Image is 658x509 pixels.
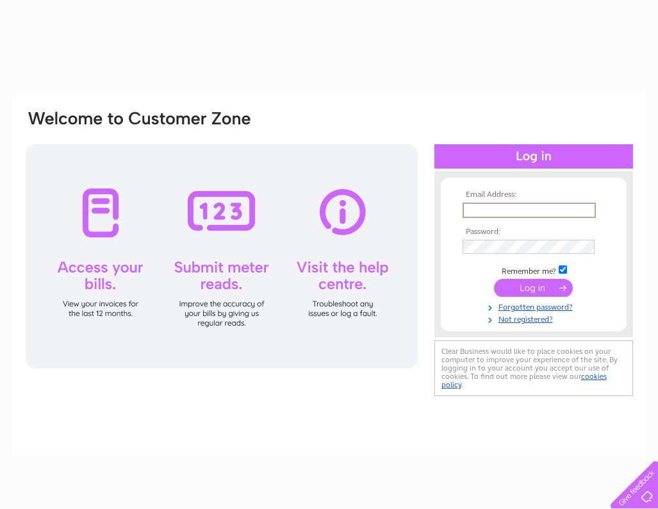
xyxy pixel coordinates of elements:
[441,372,607,389] a: cookies policy
[463,300,608,312] a: Forgotten password?
[494,279,573,297] input: Submit
[459,228,608,237] th: Password:
[459,263,608,276] td: Remember me?
[434,340,633,396] div: Clear Business would like to place cookies on your computer to improve your experience of the sit...
[463,312,608,324] a: Not registered?
[459,190,608,199] th: Email Address:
